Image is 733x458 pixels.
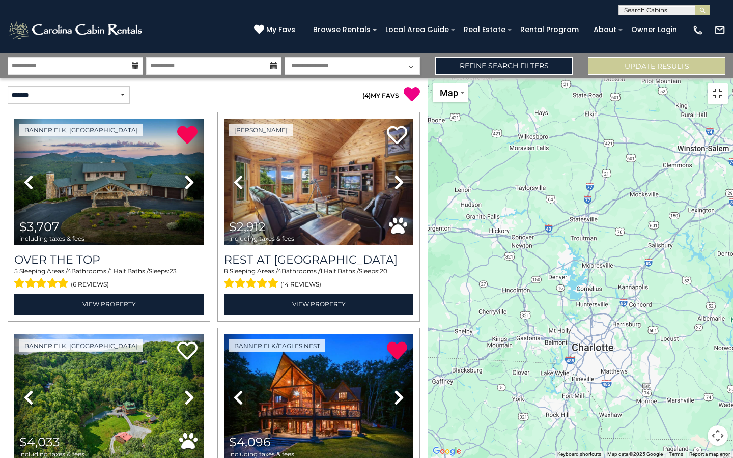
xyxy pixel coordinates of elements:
span: $4,033 [19,435,60,449]
span: including taxes & fees [19,451,84,457]
a: Report a map error [689,451,730,457]
span: 1 Half Baths / [320,267,359,275]
a: Banner Elk/Eagles Nest [229,339,325,352]
a: Refine Search Filters [435,57,573,75]
a: [PERSON_NAME] [229,124,293,136]
a: Banner Elk, [GEOGRAPHIC_DATA] [19,339,143,352]
a: Over The Top [14,253,204,267]
span: $3,707 [19,219,59,234]
div: Sleeping Areas / Bathrooms / Sleeps: [14,267,204,291]
img: mail-regular-white.png [714,24,725,36]
button: Keyboard shortcuts [557,451,601,458]
a: My Favs [254,24,298,36]
span: Map data ©2025 Google [607,451,663,457]
a: Real Estate [459,22,511,38]
span: 8 [224,267,228,275]
span: Map [440,88,458,98]
span: 4 [277,267,281,275]
a: Rest at [GEOGRAPHIC_DATA] [224,253,413,267]
span: including taxes & fees [229,235,294,242]
span: including taxes & fees [229,451,294,457]
span: including taxes & fees [19,235,84,242]
span: (14 reviews) [280,278,321,291]
a: Local Area Guide [380,22,454,38]
a: About [588,22,622,38]
img: White-1-2.png [8,20,145,40]
div: Sleeping Areas / Bathrooms / Sleeps: [224,267,413,291]
span: 4 [364,92,369,99]
button: Toggle fullscreen view [708,83,728,104]
a: Owner Login [626,22,682,38]
span: 4 [67,267,71,275]
a: Terms (opens in new tab) [669,451,683,457]
a: Add to favorites [387,125,407,147]
img: Google [430,445,464,458]
span: 5 [14,267,18,275]
img: thumbnail_164747674.jpeg [224,119,413,245]
a: Remove from favorites [177,125,198,147]
button: Update Results [588,57,725,75]
a: Banner Elk, [GEOGRAPHIC_DATA] [19,124,143,136]
a: Remove from favorites [387,340,407,362]
img: thumbnail_167153549.jpeg [14,119,204,245]
span: (6 reviews) [71,278,109,291]
img: phone-regular-white.png [692,24,703,36]
span: 1 Half Baths / [110,267,149,275]
a: View Property [14,294,204,314]
span: $4,096 [229,435,271,449]
span: 20 [380,267,387,275]
button: Map camera controls [708,425,728,446]
a: Add to favorites [177,340,198,362]
span: ( ) [362,92,371,99]
span: My Favs [266,24,295,35]
span: 23 [170,267,177,275]
button: Change map style [433,83,468,102]
a: Open this area in Google Maps (opens a new window) [430,445,464,458]
a: Browse Rentals [308,22,376,38]
a: Rental Program [515,22,584,38]
a: View Property [224,294,413,314]
span: $2,912 [229,219,266,234]
a: (4)MY FAVS [362,92,399,99]
h3: Rest at Mountain Crest [224,253,413,267]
